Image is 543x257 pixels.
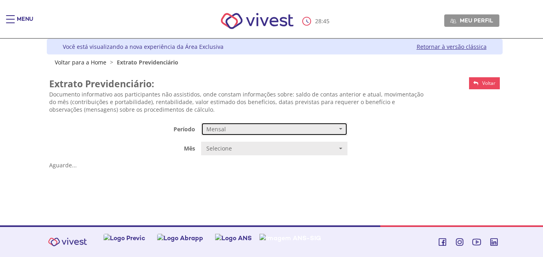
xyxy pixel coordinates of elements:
[482,80,495,86] span: Voltar
[44,233,92,251] img: Vivest
[46,142,198,152] label: Mês
[104,234,145,242] img: Logo Previc
[450,18,456,24] img: Meu perfil
[206,125,337,133] span: Mensal
[55,58,106,66] a: Voltar para a Home
[117,58,178,66] span: Extrato Previdenciário
[46,122,198,133] label: Período
[417,43,487,50] a: Retornar à versão clássica
[260,234,321,242] img: Imagem ANS-SIG
[460,17,493,24] span: Meu perfil
[63,43,224,50] div: Você está visualizando a nova experiência da Área Exclusiva
[212,4,303,38] img: Vivest
[469,77,500,89] a: Voltar
[49,90,424,113] p: Documento informativo aos participantes não assistidos, onde constam informações sobre: saldo de ...
[157,234,203,242] img: Logo Abrapp
[302,17,331,26] div: :
[206,145,337,153] span: Selecione
[315,17,321,25] span: 28
[49,161,500,169] div: Aguarde...
[49,73,500,172] section: <span lang="pt-BR" dir="ltr">Funcesp - Vivest- Extrato Previdenciario Mensal Configuração RAIOX</...
[444,14,499,26] a: Meu perfil
[323,17,329,25] span: 45
[49,77,424,90] h2: Extrato Previdenciário:
[41,39,503,225] div: Vivest
[108,58,115,66] span: >
[201,122,347,136] button: Mensal
[17,15,33,31] div: Menu
[215,234,252,242] img: Logo ANS
[201,142,347,155] button: Selecione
